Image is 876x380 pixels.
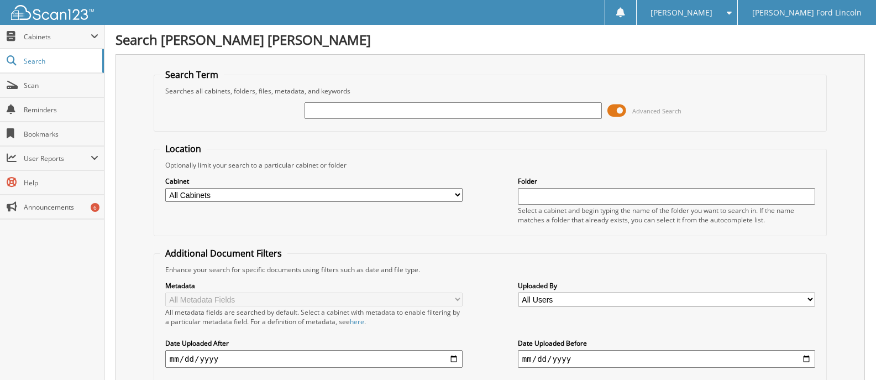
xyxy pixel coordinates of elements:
[518,339,815,348] label: Date Uploaded Before
[11,5,94,20] img: scan123-logo-white.svg
[91,203,99,212] div: 6
[752,9,862,16] span: [PERSON_NAME] Ford Lincoln
[350,317,364,326] a: here
[24,56,97,66] span: Search
[518,281,815,290] label: Uploaded By
[24,129,98,139] span: Bookmarks
[24,178,98,188] span: Help
[518,176,815,186] label: Folder
[518,350,815,368] input: end
[651,9,712,16] span: [PERSON_NAME]
[160,143,207,155] legend: Location
[165,350,463,368] input: start
[160,265,821,274] div: Enhance your search for specific documents using filters such as date and file type.
[518,206,815,225] div: Select a cabinet and begin typing the name of the folder you want to search in. If the name match...
[24,32,91,41] span: Cabinets
[160,69,224,81] legend: Search Term
[160,247,287,259] legend: Additional Document Filters
[165,308,463,326] div: All metadata fields are searched by default. Select a cabinet with metadata to enable filtering b...
[160,160,821,170] div: Optionally limit your search to a particular cabinet or folder
[160,86,821,96] div: Searches all cabinets, folders, files, metadata, and keywords
[821,327,876,380] iframe: Chat Widget
[24,105,98,114] span: Reminders
[165,281,463,290] label: Metadata
[116,30,865,49] h1: Search [PERSON_NAME] [PERSON_NAME]
[24,202,98,212] span: Announcements
[632,107,681,115] span: Advanced Search
[165,339,463,348] label: Date Uploaded After
[24,154,91,163] span: User Reports
[165,176,463,186] label: Cabinet
[24,81,98,90] span: Scan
